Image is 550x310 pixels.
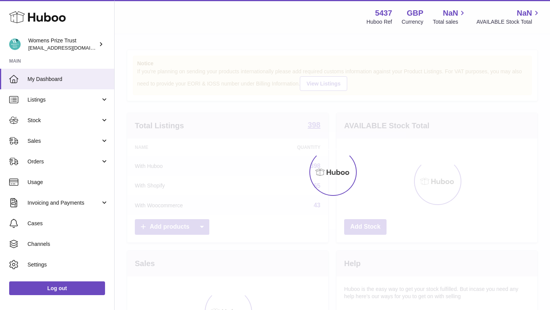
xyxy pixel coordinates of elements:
span: Usage [27,179,108,186]
strong: 5437 [375,8,392,18]
span: NaN [443,8,458,18]
span: Sales [27,137,100,145]
span: Total sales [433,18,467,26]
div: Womens Prize Trust [28,37,97,52]
span: Listings [27,96,100,103]
span: Stock [27,117,100,124]
strong: GBP [407,8,423,18]
span: My Dashboard [27,76,108,83]
div: Currency [402,18,424,26]
span: Settings [27,261,108,268]
a: Log out [9,281,105,295]
span: Channels [27,241,108,248]
span: Cases [27,220,108,227]
span: AVAILABLE Stock Total [476,18,541,26]
span: NaN [517,8,532,18]
a: NaN Total sales [433,8,467,26]
div: Huboo Ref [367,18,392,26]
span: Orders [27,158,100,165]
img: info@womensprizeforfiction.co.uk [9,39,21,50]
span: [EMAIL_ADDRESS][DOMAIN_NAME] [28,45,112,51]
a: NaN AVAILABLE Stock Total [476,8,541,26]
span: Invoicing and Payments [27,199,100,207]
